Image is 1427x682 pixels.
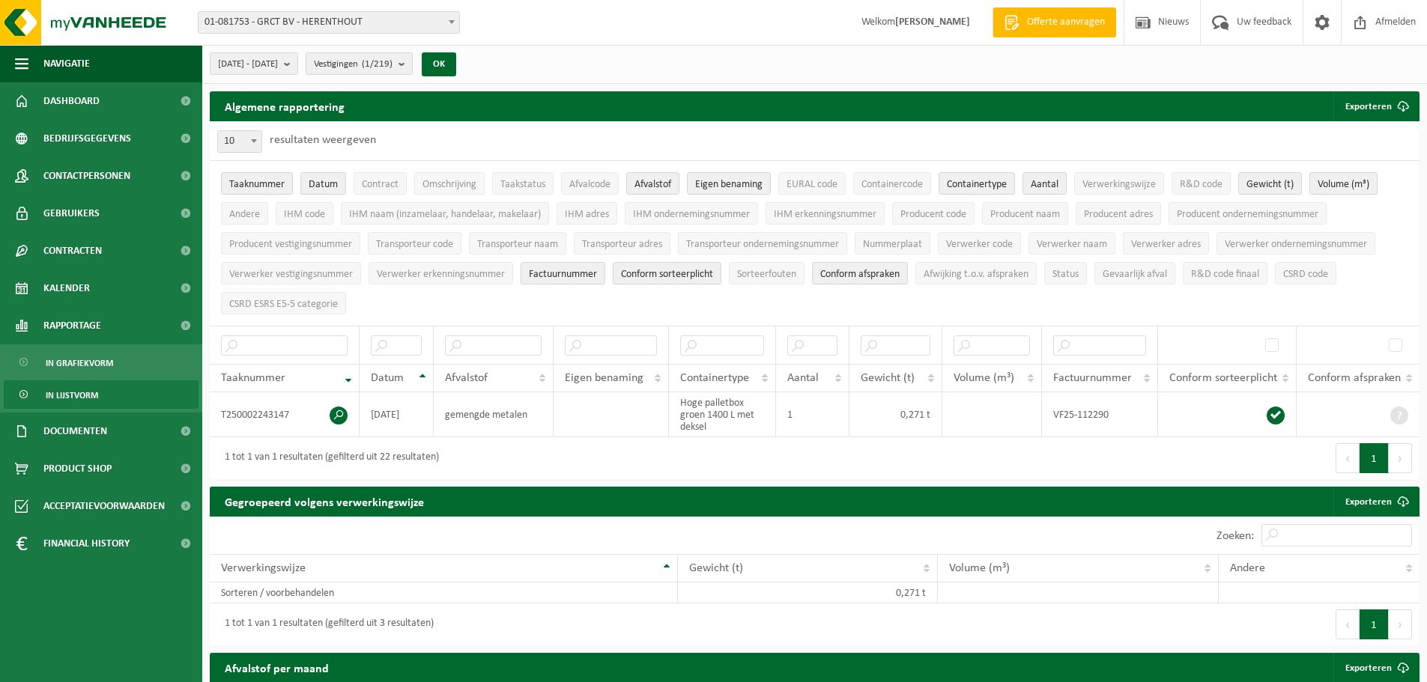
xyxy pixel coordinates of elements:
span: Containercode [861,179,923,190]
button: Verwerker ondernemingsnummerVerwerker ondernemingsnummer: Activate to sort [1217,232,1375,255]
span: Factuurnummer [529,269,597,280]
td: 1 [776,392,849,437]
button: Producent adresProducent adres: Activate to sort [1076,202,1161,225]
label: resultaten weergeven [270,134,376,146]
button: OmschrijvingOmschrijving: Activate to sort [414,172,485,195]
span: IHM code [284,209,325,220]
span: Contactpersonen [43,157,130,195]
a: In grafiekvorm [4,348,199,377]
button: StatusStatus: Activate to sort [1044,262,1087,284]
button: R&D code finaalR&amp;D code finaal: Activate to sort [1183,262,1267,284]
h2: Algemene rapportering [210,91,360,121]
button: Gewicht (t)Gewicht (t): Activate to sort [1238,172,1302,195]
span: Transporteur ondernemingsnummer [686,239,839,250]
span: Afvalcode [569,179,611,190]
a: Exporteren [1333,487,1418,517]
button: Conform sorteerplicht : Activate to sort [613,262,721,284]
span: Navigatie [43,45,90,82]
span: Containertype [680,372,749,384]
span: Containertype [947,179,1007,190]
span: Taakstatus [500,179,545,190]
button: Conform afspraken : Activate to sort [812,262,908,284]
button: R&D codeR&amp;D code: Activate to sort [1172,172,1231,195]
strong: [PERSON_NAME] [895,16,970,28]
span: Taaknummer [221,372,285,384]
button: Vestigingen(1/219) [306,52,413,75]
span: Contracten [43,232,102,270]
h2: Gegroepeerd volgens verwerkingswijze [210,487,439,516]
span: Verwerker erkenningsnummer [377,269,505,280]
a: In lijstvorm [4,380,199,409]
td: Sorteren / voorbehandelen [210,582,678,603]
span: Verwerker code [946,239,1013,250]
span: 10 [218,131,261,152]
span: Transporteur naam [477,239,558,250]
span: IHM adres [565,209,609,220]
button: CSRD codeCSRD code: Activate to sort [1275,262,1336,284]
button: IHM adresIHM adres: Activate to sort [557,202,617,225]
button: [DATE] - [DATE] [210,52,298,75]
button: Eigen benamingEigen benaming: Activate to sort [687,172,771,195]
button: AndereAndere: Activate to sort [221,202,268,225]
span: IHM erkenningsnummer [774,209,876,220]
div: 1 tot 1 van 1 resultaten (gefilterd uit 3 resultaten) [217,611,434,638]
span: Conform sorteerplicht [621,269,713,280]
span: Producent naam [990,209,1060,220]
span: Vestigingen [314,53,393,76]
span: Volume (m³) [954,372,1014,384]
span: Rapportage [43,307,101,344]
button: Transporteur naamTransporteur naam: Activate to sort [469,232,566,255]
button: IHM codeIHM code: Activate to sort [276,202,333,225]
span: Omschrijving [422,179,476,190]
span: In grafiekvorm [46,349,113,377]
span: CSRD code [1283,269,1328,280]
span: Afvalstof [445,372,488,384]
button: TaaknummerTaaknummer: Activate to remove sorting [221,172,293,195]
span: Afvalstof [634,179,671,190]
span: Datum [309,179,338,190]
span: Producent code [900,209,966,220]
button: Volume (m³)Volume (m³): Activate to sort [1309,172,1378,195]
span: Producent ondernemingsnummer [1177,209,1318,220]
td: 0,271 t [678,582,938,603]
button: Verwerker vestigingsnummerVerwerker vestigingsnummer: Activate to sort [221,262,361,284]
span: [DATE] - [DATE] [218,53,278,76]
span: 10 [217,130,262,153]
td: 0,271 t [849,392,943,437]
span: Product Shop [43,450,112,487]
button: Verwerker erkenningsnummerVerwerker erkenningsnummer: Activate to sort [369,262,513,284]
button: Producent ondernemingsnummerProducent ondernemingsnummer: Activate to sort [1169,202,1327,225]
button: ContainercodeContainercode: Activate to sort [853,172,931,195]
span: CSRD ESRS E5-5 categorie [229,299,338,310]
button: TaakstatusTaakstatus: Activate to sort [492,172,554,195]
span: Bedrijfsgegevens [43,120,131,157]
button: NummerplaatNummerplaat: Activate to sort [855,232,930,255]
button: 1 [1360,443,1389,473]
button: VerwerkingswijzeVerwerkingswijze: Activate to sort [1074,172,1164,195]
button: Afwijking t.o.v. afsprakenAfwijking t.o.v. afspraken: Activate to sort [915,262,1037,284]
span: Eigen benaming [565,372,643,384]
span: IHM ondernemingsnummer [633,209,750,220]
button: Next [1389,443,1412,473]
span: Conform afspraken [820,269,900,280]
span: Eigen benaming [695,179,763,190]
div: 1 tot 1 van 1 resultaten (gefilterd uit 22 resultaten) [217,445,439,472]
span: Datum [371,372,404,384]
span: Producent adres [1084,209,1153,220]
span: Gewicht (t) [689,562,743,574]
a: Offerte aanvragen [993,7,1116,37]
span: Conform afspraken [1308,372,1401,384]
td: Hoge palletbox groen 1400 L met deksel [669,392,776,437]
span: Gebruikers [43,195,100,232]
h2: Afvalstof per maand [210,653,344,682]
button: Verwerker codeVerwerker code: Activate to sort [938,232,1021,255]
button: ContractContract: Activate to sort [354,172,407,195]
button: AfvalstofAfvalstof: Activate to sort [626,172,679,195]
span: Volume (m³) [949,562,1010,574]
span: Gewicht (t) [1246,179,1294,190]
button: AfvalcodeAfvalcode: Activate to sort [561,172,619,195]
span: Transporteur code [376,239,453,250]
button: CSRD ESRS E5-5 categorieCSRD ESRS E5-5 categorie: Activate to sort [221,292,346,314]
button: OK [422,52,456,76]
span: Aantal [1031,179,1058,190]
